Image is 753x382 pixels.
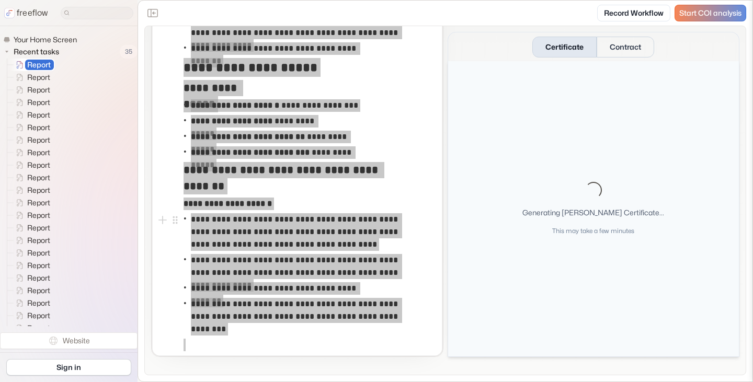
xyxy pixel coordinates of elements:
[25,310,53,321] span: Report
[25,323,53,333] span: Report
[7,272,54,284] a: Report
[144,5,161,21] button: Close the sidebar
[7,84,54,96] a: Report
[7,146,54,159] a: Report
[25,185,53,195] span: Report
[120,45,138,59] span: 35
[25,97,53,108] span: Report
[7,71,54,84] a: Report
[3,34,81,45] a: Your Home Screen
[675,5,746,21] a: Start COI analysis
[25,285,53,296] span: Report
[552,226,634,236] p: This may take a few minutes
[25,172,53,183] span: Report
[25,298,53,308] span: Report
[7,247,54,259] a: Report
[7,59,55,71] a: Report
[25,210,53,221] span: Report
[25,72,53,83] span: Report
[25,122,53,133] span: Report
[17,7,48,19] p: freeflow
[12,34,80,45] span: Your Home Screen
[7,209,54,222] a: Report
[25,60,54,70] span: Report
[522,207,664,218] p: Generating [PERSON_NAME] Certificate...
[25,85,53,95] span: Report
[25,260,53,271] span: Report
[532,37,597,57] button: Certificate
[597,5,670,21] a: Record Workflow
[7,171,54,184] a: Report
[156,214,169,226] button: Add block
[6,359,131,376] a: Sign in
[7,134,54,146] a: Report
[25,273,53,283] span: Report
[25,223,53,233] span: Report
[25,110,53,120] span: Report
[3,45,63,58] button: Recent tasks
[12,47,62,57] span: Recent tasks
[7,309,54,322] a: Report
[169,214,181,226] button: Open block menu
[7,259,54,272] a: Report
[7,297,54,309] a: Report
[25,198,53,208] span: Report
[25,135,53,145] span: Report
[7,109,54,121] a: Report
[7,121,54,134] a: Report
[7,234,54,247] a: Report
[7,96,54,109] a: Report
[679,9,741,18] span: Start COI analysis
[7,284,54,297] a: Report
[25,147,53,158] span: Report
[25,160,53,170] span: Report
[25,235,53,246] span: Report
[7,196,54,209] a: Report
[597,37,654,57] button: Contract
[4,7,48,19] a: freeflow
[7,159,54,171] a: Report
[7,184,54,196] a: Report
[7,322,54,334] a: Report
[25,248,53,258] span: Report
[7,222,54,234] a: Report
